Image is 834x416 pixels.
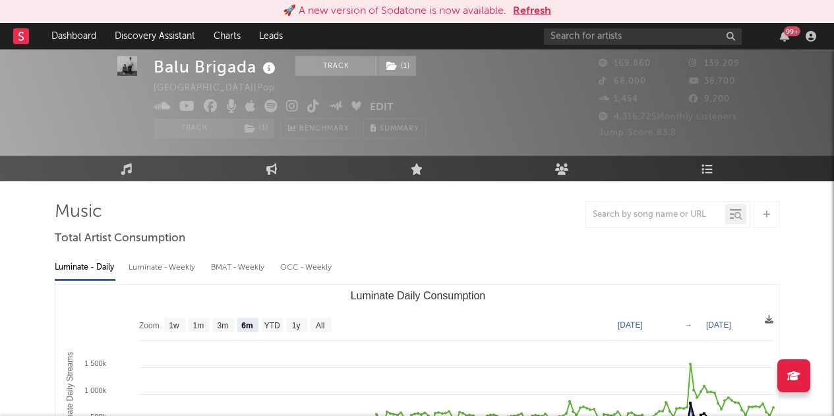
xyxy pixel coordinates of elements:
[154,119,236,138] button: Track
[689,77,735,86] span: 38,700
[42,23,105,49] a: Dashboard
[316,321,324,330] text: All
[217,321,228,330] text: 3m
[599,95,638,104] span: 1,454
[544,28,742,45] input: Search for artists
[55,256,115,279] div: Luminate - Daily
[689,95,730,104] span: 9,200
[599,129,676,137] span: Jump Score: 83.8
[706,320,731,330] text: [DATE]
[280,256,333,279] div: OCC - Weekly
[689,59,740,68] span: 139,209
[237,119,274,138] button: (1)
[139,321,160,330] text: Zoom
[363,119,426,138] button: Summary
[105,23,204,49] a: Discovery Assistant
[250,23,292,49] a: Leads
[378,56,417,76] span: ( 1 )
[211,256,267,279] div: BMAT - Weekly
[378,56,416,76] button: (1)
[55,231,185,247] span: Total Artist Consumption
[350,290,485,301] text: Luminate Daily Consumption
[618,320,643,330] text: [DATE]
[291,321,300,330] text: 1y
[241,321,253,330] text: 6m
[370,100,394,116] button: Edit
[299,121,349,137] span: Benchmark
[586,210,725,220] input: Search by song name or URL
[599,113,737,121] span: 4,316,725 Monthly Listeners
[169,321,179,330] text: 1w
[154,56,279,78] div: Balu Brigada
[236,119,275,138] span: ( 1 )
[784,26,800,36] div: 99 +
[264,321,280,330] text: YTD
[129,256,198,279] div: Luminate - Weekly
[684,320,692,330] text: →
[380,125,419,133] span: Summary
[84,359,106,367] text: 1 500k
[599,77,646,86] span: 68,000
[295,56,378,76] button: Track
[599,59,651,68] span: 169,860
[193,321,204,330] text: 1m
[204,23,250,49] a: Charts
[281,119,357,138] a: Benchmark
[283,3,506,19] div: 🚀 A new version of Sodatone is now available.
[780,31,789,42] button: 99+
[513,3,551,19] button: Refresh
[154,80,290,96] div: [GEOGRAPHIC_DATA] | Pop
[84,386,106,394] text: 1 000k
